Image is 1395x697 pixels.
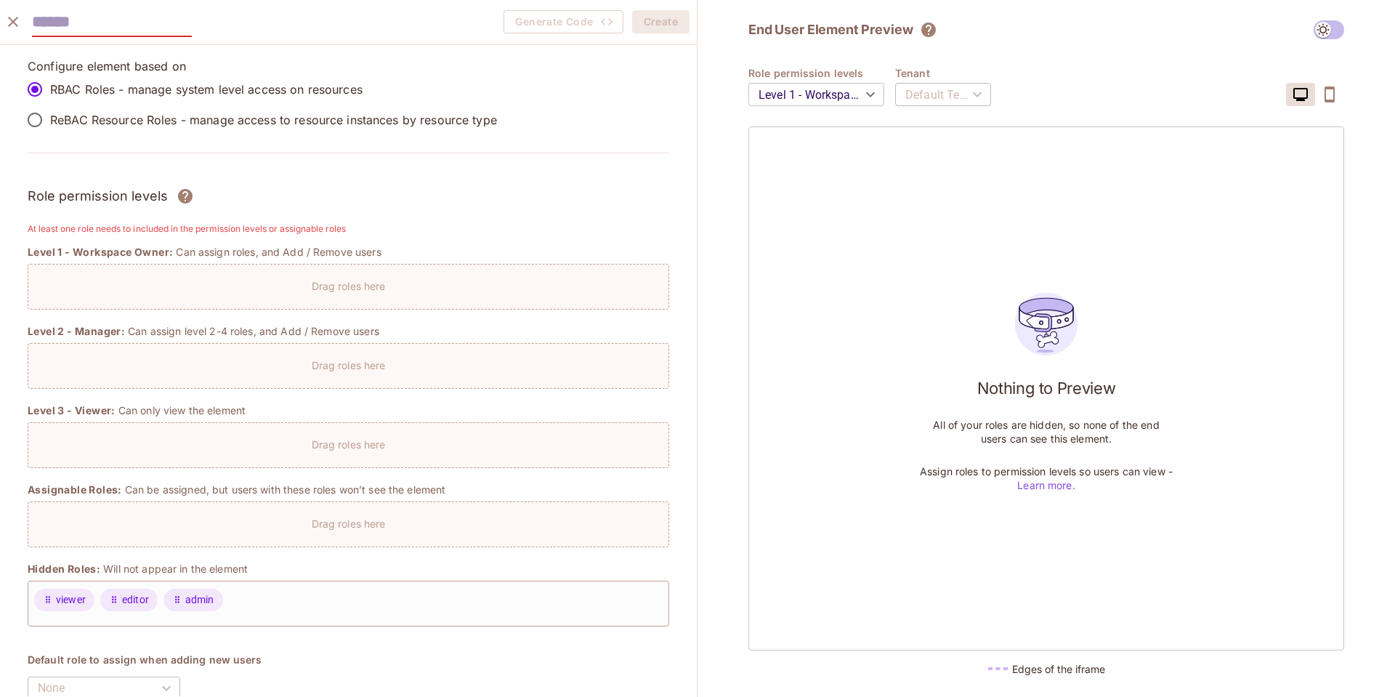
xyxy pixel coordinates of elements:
div: Default Tenant [895,74,991,115]
h5: Edges of the iframe [1012,662,1105,676]
span: Hidden Roles: [28,562,100,576]
p: All of your roles are hidden, so none of the end users can see this element. [919,418,1173,446]
p: Drag roles here [312,438,386,451]
p: Can only view the element [118,403,246,417]
p: Configure element based on [28,58,669,74]
span: Create the element to generate code [504,10,623,33]
svg: Assign roles to different permission levels and grant users the correct rights over each element.... [177,188,194,205]
p: Drag roles here [312,358,386,372]
svg: The element will only show tenant specific content. No user information will be visible across te... [920,21,937,39]
h6: At least one role needs to included in the permission levels or assignable roles [28,222,669,236]
p: Will not appear in the element [103,562,248,576]
span: Level 2 - Manager: [28,324,125,339]
p: ReBAC Resource Roles - manage access to resource instances by resource type [50,112,497,128]
h4: Default role to assign when adding new users [28,653,669,666]
h3: Role permission levels [28,185,168,207]
p: Can assign level 2-4 roles, and Add / Remove users [128,324,379,338]
p: Can be assigned, but users with these roles won’t see the element [125,483,446,496]
span: Level 1 - Workspace Owner: [28,245,173,259]
h1: Nothing to Preview [977,377,1116,399]
img: users_preview_empty_state [1007,285,1085,363]
div: Level 1 - Workspace Owner [748,74,884,115]
h4: Tenant [895,66,1002,80]
span: admin [185,592,214,608]
span: editor [122,592,149,608]
p: Can assign roles, and Add / Remove users [176,245,381,259]
span: Assignable Roles: [28,483,122,497]
button: Create [632,10,690,33]
button: Generate Code [504,10,623,33]
h2: End User Element Preview [748,21,913,39]
p: RBAC Roles - manage system level access on resources [50,81,363,97]
span: viewer [56,592,86,608]
p: Drag roles here [312,279,386,293]
span: Level 3 - Viewer: [28,403,116,418]
a: Learn more. [1017,479,1075,491]
p: Drag roles here [312,517,386,531]
h4: Role permission levels [748,66,895,80]
p: Assign roles to permission levels so users can view - [919,464,1173,492]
